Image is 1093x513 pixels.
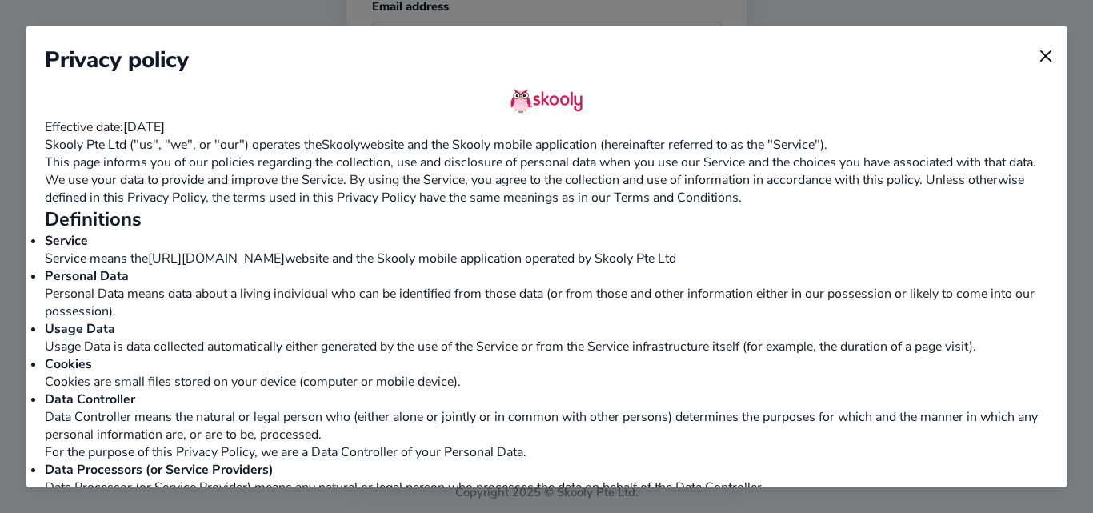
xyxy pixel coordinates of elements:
p: We use your data to provide and improve the Service. By using the Service, you agree to the colle... [45,171,1048,206]
a: [URL][DOMAIN_NAME] [148,250,285,267]
p: Effective date: [45,118,1048,136]
p: Personal Data means data about a living individual who can be identified from those data (or from... [45,285,1048,320]
p: This page informs you of our policies regarding the collection, use and disclosure of personal da... [45,154,1048,171]
strong: Personal Data [45,267,129,285]
strong: Data Processors (or Service Providers) [45,461,274,479]
a: Skooly [322,136,360,154]
div: Privacy policy [45,45,189,75]
strong: Cookies [45,355,92,373]
p: Cookies are small files stored on your device (computer or mobile device). [45,373,1048,391]
p: For the purpose of this Privacy Policy, we are a Data Controller of your Personal Data. [45,443,1048,461]
p: Skooly Pte Ltd ("us", "we", or "our") operates the website and the Skooly mobile application (her... [45,136,1048,154]
p: Usage Data is data collected automatically either generated by the use of the Service or from the... [45,338,1048,355]
p: Service means the website and the Skooly mobile application operated by Skooly Pte Ltd [45,250,1048,267]
img: skooly-logo.png [510,88,583,114]
p: Data Processor (or Service Provider) means any natural or legal person who processes the data on ... [45,479,1048,496]
p: Data Controller means the natural or legal person who (either alone or jointly or in common with ... [45,408,1048,443]
strong: Usage Data [45,320,115,338]
strong: Service [45,232,88,250]
span: [DATE] [123,118,165,136]
strong: Data Controller [45,391,135,408]
h2: Definitions [45,206,1048,232]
